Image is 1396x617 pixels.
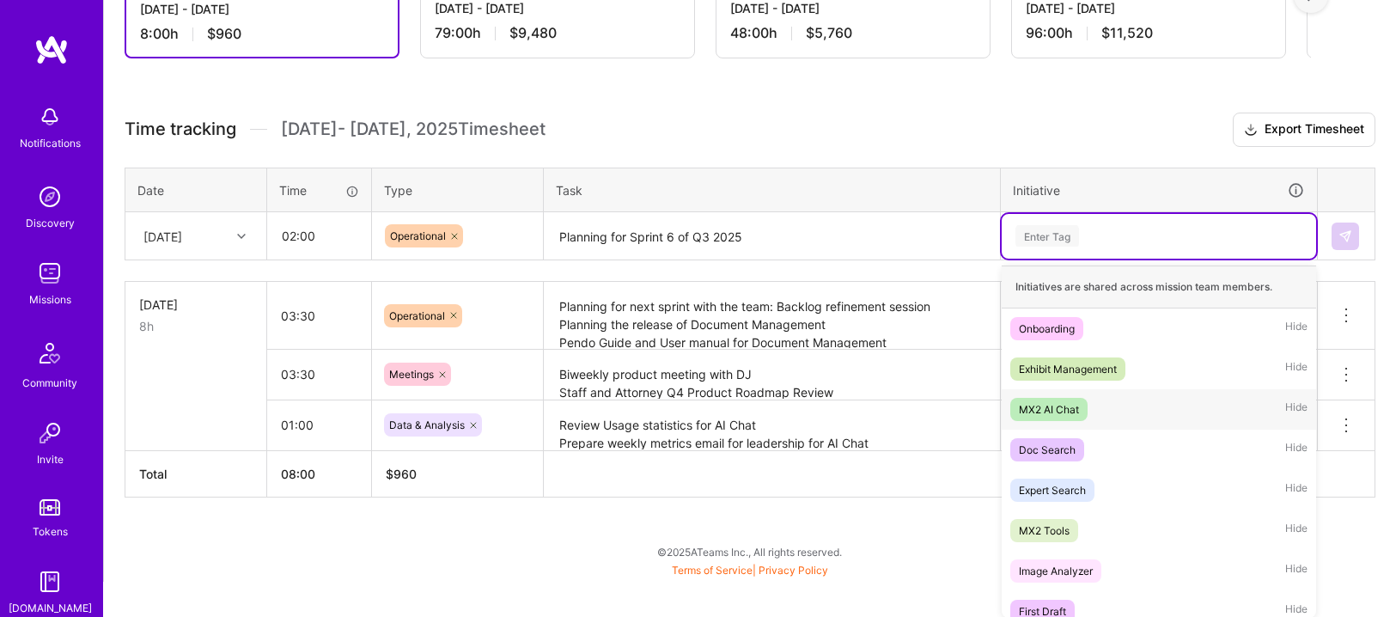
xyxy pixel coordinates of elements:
input: HH:MM [268,213,370,259]
div: Tokens [33,522,68,541]
input: HH:MM [267,351,371,397]
div: Initiatives are shared across mission team members. [1002,266,1316,308]
div: Doc Search [1019,441,1076,459]
span: $9,480 [509,24,557,42]
div: Community [22,374,77,392]
span: Operational [389,309,445,322]
span: Data & Analysis [389,418,465,431]
img: Community [29,333,70,374]
i: icon Download [1244,121,1258,139]
span: Hide [1285,398,1308,421]
img: guide book [33,565,67,599]
span: Operational [390,229,446,242]
img: logo [34,34,69,65]
div: Time [279,181,359,199]
div: © 2025 ATeams Inc., All rights reserved. [103,530,1396,573]
span: $11,520 [1101,24,1153,42]
div: [DATE] [139,296,253,314]
div: Enter Tag [1015,223,1079,249]
a: Terms of Service [672,564,753,577]
th: Date [125,168,267,212]
img: discovery [33,180,67,214]
div: 96:00 h [1026,24,1271,42]
div: Invite [37,450,64,468]
div: 8:00 h [140,25,384,43]
textarea: Review Usage statistics for AI Chat Prepare weekly metrics email for leadership for AI Chat [546,402,998,449]
span: Hide [1285,519,1308,542]
div: MX2 AI Chat [1019,400,1079,418]
span: Hide [1285,317,1308,340]
img: Submit [1338,229,1352,243]
span: Time tracking [125,119,236,140]
div: Missions [29,290,71,308]
img: bell [33,100,67,134]
span: $5,760 [806,24,852,42]
span: Hide [1285,357,1308,381]
span: Hide [1285,438,1308,461]
span: $ 960 [386,467,417,481]
div: Initiative [1013,180,1305,200]
div: Notifications [20,134,81,152]
a: Privacy Policy [759,564,828,577]
span: | [672,564,828,577]
img: teamwork [33,256,67,290]
div: Image Analyzer [1019,562,1093,580]
textarea: Planning for next sprint with the team: Backlog refinement session Planning the release of Docume... [546,284,998,348]
input: HH:MM [267,293,371,339]
div: 79:00 h [435,24,680,42]
i: icon Chevron [237,232,246,241]
div: 8h [139,317,253,335]
div: Exhibit Management [1019,360,1117,378]
textarea: Biweekly product meeting with DJ Staff and Attorney Q4 Product Roadmap Review Discussion for pull... [546,351,998,399]
div: Onboarding [1019,320,1075,338]
span: Hide [1285,559,1308,583]
span: Meetings [389,368,434,381]
input: HH:MM [267,402,371,448]
th: Total [125,450,267,497]
th: Task [544,168,1001,212]
div: Expert Search [1019,481,1086,499]
div: Discovery [26,214,75,232]
span: Hide [1285,479,1308,502]
span: $960 [207,25,241,43]
img: Invite [33,416,67,450]
div: [DATE] [143,227,182,245]
div: MX2 Tools [1019,522,1070,540]
button: Export Timesheet [1233,113,1375,147]
th: Type [372,168,544,212]
img: tokens [40,499,60,516]
div: 48:00 h [730,24,976,42]
div: [DOMAIN_NAME] [9,599,92,617]
th: 08:00 [267,450,372,497]
span: [DATE] - [DATE] , 2025 Timesheet [281,119,546,140]
textarea: Planning for Sprint 6 of Q3 2025 [546,214,998,260]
